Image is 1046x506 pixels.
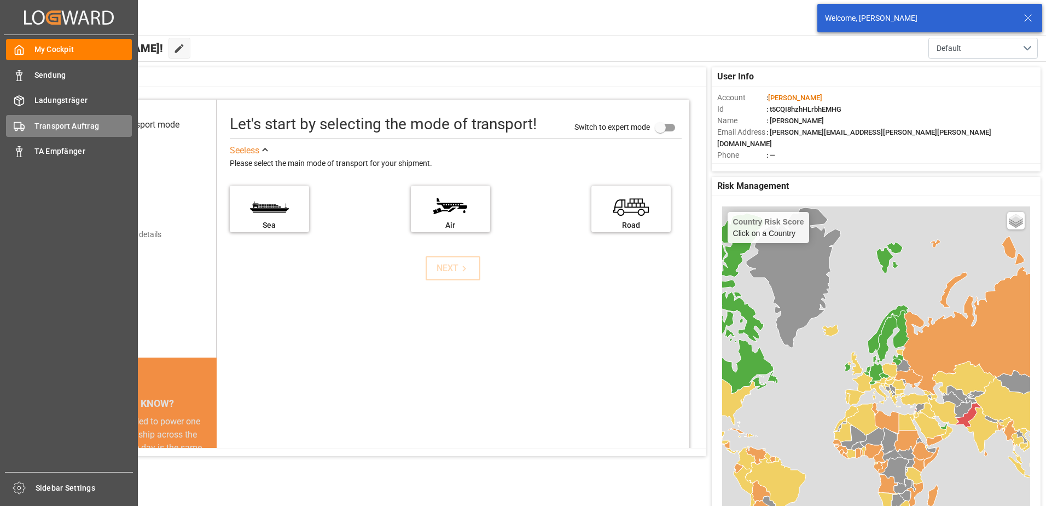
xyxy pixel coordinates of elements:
h4: Country Risk Score [733,217,804,226]
span: My Cockpit [34,44,132,55]
button: NEXT [426,256,480,280]
span: Sendung [34,70,132,81]
span: : [PERSON_NAME] [766,117,824,125]
span: Id [717,104,766,115]
span: : [766,94,822,102]
span: TA Empfänger [34,146,132,157]
div: Air [416,220,485,231]
div: NEXT [437,262,470,275]
span: Account Type [717,161,766,173]
a: Ladungsträger [6,90,132,111]
a: Transport Auftrag [6,115,132,136]
span: Name [717,115,766,127]
span: Switch to expert mode [574,122,650,131]
span: Risk Management [717,180,789,193]
span: Account [717,92,766,104]
span: : Shipper [766,163,794,171]
div: See less [230,144,259,157]
div: Add shipping details [93,229,161,240]
span: User Info [717,70,754,83]
span: Sidebar Settings [36,482,133,494]
span: Ladungsträger [34,95,132,106]
span: [PERSON_NAME] [768,94,822,102]
div: Let's start by selecting the mode of transport! [230,113,537,136]
span: : — [766,151,775,159]
span: Default [937,43,961,54]
span: Phone [717,150,766,161]
span: Hello [PERSON_NAME]! [45,38,163,59]
div: Sea [235,220,304,231]
div: Click on a Country [733,217,804,238]
span: Transport Auftrag [34,120,132,132]
div: Please select the main mode of transport for your shipment. [230,157,682,170]
span: : [PERSON_NAME][EMAIL_ADDRESS][PERSON_NAME][PERSON_NAME][DOMAIN_NAME] [717,128,991,148]
div: Road [597,220,665,231]
span: : t5CQI8hzhHLrbhEMHG [766,105,841,113]
a: My Cockpit [6,39,132,60]
a: TA Empfänger [6,141,132,162]
a: Sendung [6,64,132,85]
div: Welcome, [PERSON_NAME] [825,13,1013,24]
button: open menu [928,38,1038,59]
span: Email Address [717,127,766,138]
a: Layers [1007,212,1025,229]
